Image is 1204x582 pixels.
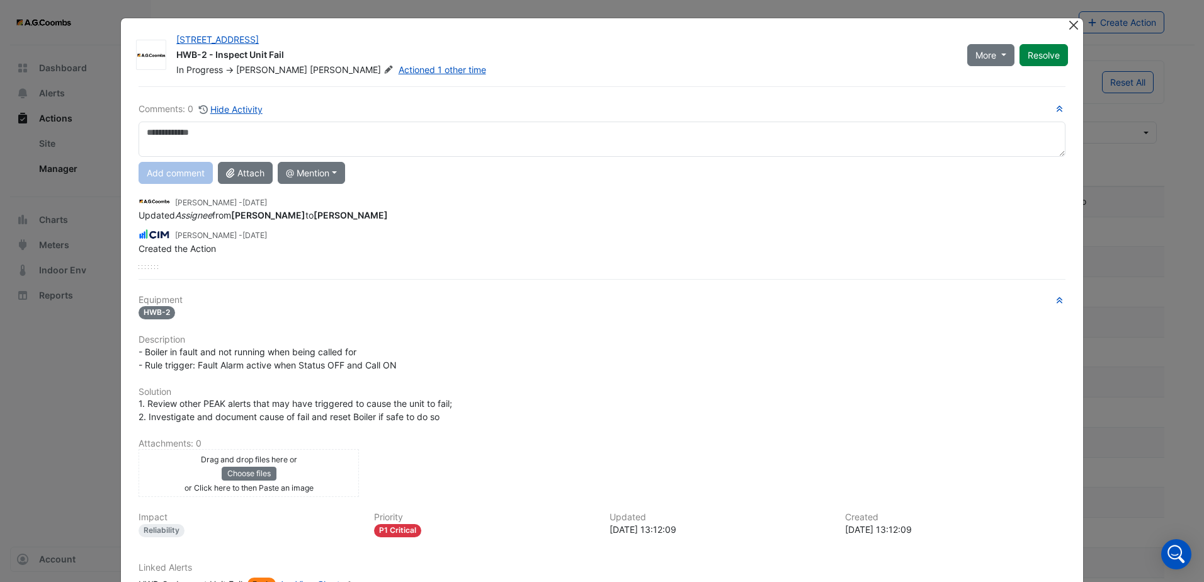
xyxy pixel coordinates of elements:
[176,34,259,45] a: [STREET_ADDRESS]
[139,102,263,117] div: Comments: 0
[975,48,996,62] span: More
[236,64,307,75] span: [PERSON_NAME]
[218,162,273,184] button: Attach
[610,512,830,523] h6: Updated
[374,512,594,523] h6: Priority
[139,346,397,370] span: - Boiler in fault and not running when being called for - Rule trigger: Fault Alarm active when S...
[1067,18,1081,31] button: Close
[242,198,267,207] span: 2025-08-19 22:38:56
[139,398,455,422] span: 1. Review other PEAK alerts that may have triggered to cause the unit to fail; 2. Investigate and...
[139,306,175,319] span: HWB-2
[967,44,1014,66] button: More
[139,512,359,523] h6: Impact
[176,48,952,64] div: HWB-2 - Inspect Unit Fail
[310,64,395,76] span: [PERSON_NAME]
[139,295,1065,305] h6: Equipment
[139,227,170,241] img: CIM
[1161,539,1191,569] div: Open Intercom Messenger
[222,467,276,481] button: Choose files
[242,231,267,240] span: 2025-08-19 13:12:09
[137,49,166,62] img: AG Coombs
[845,512,1065,523] h6: Created
[139,243,216,254] span: Created the Action
[176,64,223,75] span: In Progress
[185,483,314,493] small: or Click here to then Paste an image
[175,230,267,241] small: [PERSON_NAME] -
[845,523,1065,536] div: [DATE] 13:12:09
[139,195,170,208] img: AG Coombs
[139,438,1065,449] h6: Attachments: 0
[399,64,486,75] a: Actioned 1 other time
[278,162,345,184] button: @ Mention
[139,562,1065,573] h6: Linked Alerts
[1019,44,1068,66] button: Resolve
[175,210,212,220] em: Assignee
[610,523,830,536] div: [DATE] 13:12:09
[139,334,1065,345] h6: Description
[231,210,305,220] strong: [PERSON_NAME]
[175,197,267,208] small: [PERSON_NAME] -
[198,102,263,117] button: Hide Activity
[139,210,388,220] span: Updated from to
[225,64,234,75] span: ->
[201,455,297,464] small: Drag and drop files here or
[139,524,185,537] div: Reliability
[374,524,421,537] div: P1 Critical
[314,210,388,220] strong: [PERSON_NAME]
[139,387,1065,397] h6: Solution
